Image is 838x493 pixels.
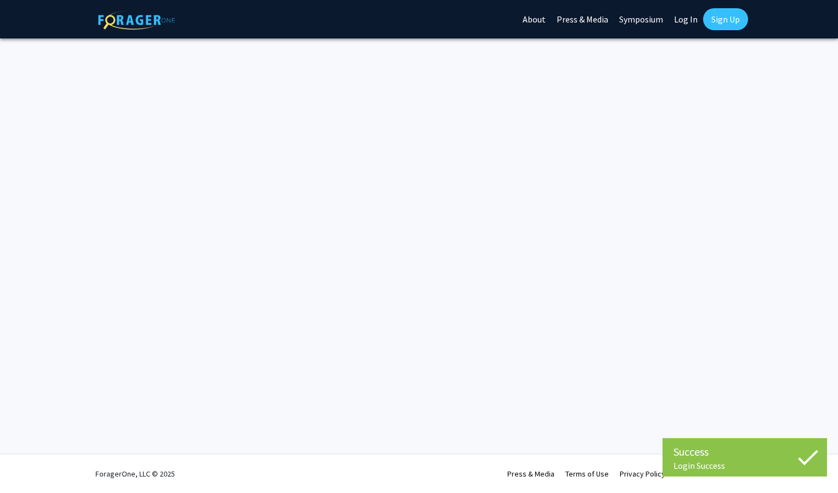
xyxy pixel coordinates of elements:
[703,8,748,30] a: Sign Up
[620,469,665,479] a: Privacy Policy
[95,455,175,493] div: ForagerOne, LLC © 2025
[98,10,175,30] img: ForagerOne Logo
[673,444,816,460] div: Success
[565,469,609,479] a: Terms of Use
[507,469,554,479] a: Press & Media
[673,460,816,471] div: Login Success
